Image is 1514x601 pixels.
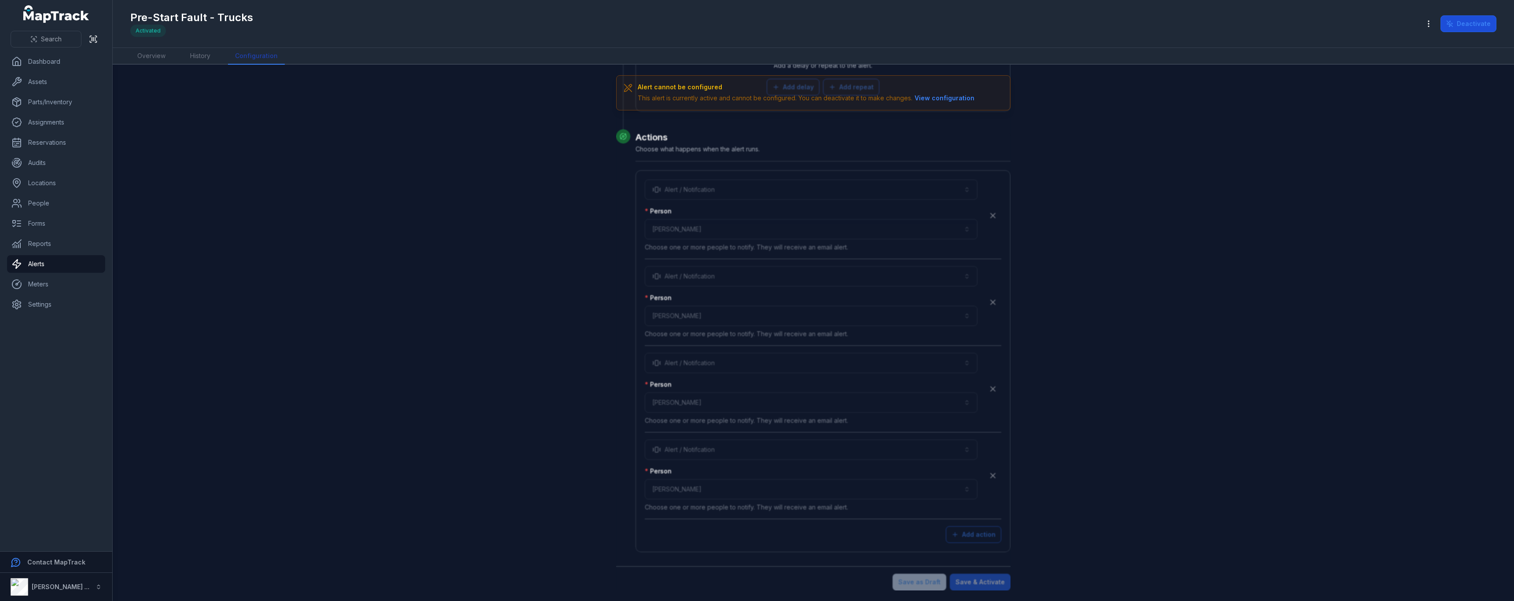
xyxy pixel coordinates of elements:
[7,114,105,131] a: Assignments
[130,25,166,37] div: Activated
[183,48,217,65] a: History
[7,215,105,232] a: Forms
[638,83,977,92] h3: Alert cannot be configured
[23,5,89,23] a: MapTrack
[7,53,105,70] a: Dashboard
[1441,15,1496,32] button: Deactivate
[7,73,105,91] a: Assets
[27,558,85,566] strong: Contact MapTrack
[7,134,105,151] a: Reservations
[130,48,173,65] a: Overview
[11,31,81,48] button: Search
[912,93,977,103] button: View configuration
[7,93,105,111] a: Parts/Inventory
[7,235,105,253] a: Reports
[7,174,105,192] a: Locations
[130,11,253,25] h1: Pre-Start Fault - Trucks
[7,154,105,172] a: Audits
[7,194,105,212] a: People
[7,275,105,293] a: Meters
[7,255,105,273] a: Alerts
[638,93,977,103] div: This alert is currently active and cannot be configured. You can deactivate it to make changes.
[32,583,104,590] strong: [PERSON_NAME] Group
[7,296,105,313] a: Settings
[41,35,62,44] span: Search
[228,48,285,65] a: Configuration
